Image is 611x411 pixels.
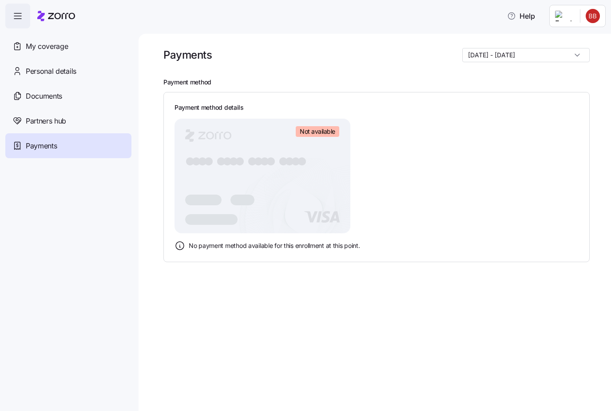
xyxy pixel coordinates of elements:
[163,78,599,87] h2: Payment method
[260,155,270,168] tspan: ●
[266,155,276,168] tspan: ●
[175,103,244,112] h3: Payment method details
[5,59,131,84] a: Personal details
[26,140,57,152] span: Payments
[216,155,226,168] tspan: ●
[300,128,335,136] span: Not available
[555,11,573,21] img: Employer logo
[5,84,131,108] a: Documents
[163,48,212,62] h1: Payments
[5,34,131,59] a: My coverage
[204,155,214,168] tspan: ●
[500,7,542,25] button: Help
[297,155,307,168] tspan: ●
[26,41,68,52] span: My coverage
[26,116,66,127] span: Partners hub
[254,155,264,168] tspan: ●
[586,9,600,23] img: f5ebfcef32fa0adbb4940a66d692dbe2
[247,155,258,168] tspan: ●
[185,155,195,168] tspan: ●
[189,241,360,250] span: No payment method available for this enrollment at this point.
[5,108,131,133] a: Partners hub
[222,155,233,168] tspan: ●
[26,66,76,77] span: Personal details
[278,155,289,168] tspan: ●
[26,91,62,102] span: Documents
[285,155,295,168] tspan: ●
[235,155,245,168] tspan: ●
[229,155,239,168] tspan: ●
[291,155,301,168] tspan: ●
[191,155,202,168] tspan: ●
[198,155,208,168] tspan: ●
[507,11,535,21] span: Help
[5,133,131,158] a: Payments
